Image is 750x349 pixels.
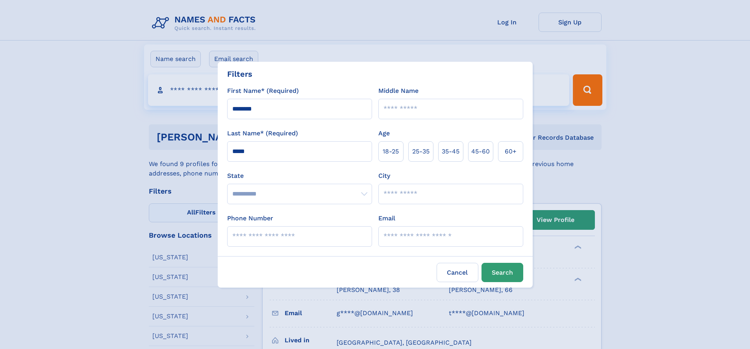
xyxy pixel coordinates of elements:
[227,171,372,181] label: State
[227,68,252,80] div: Filters
[378,129,390,138] label: Age
[378,171,390,181] label: City
[505,147,517,156] span: 60+
[471,147,490,156] span: 45‑60
[378,214,395,223] label: Email
[412,147,430,156] span: 25‑35
[227,129,298,138] label: Last Name* (Required)
[227,214,273,223] label: Phone Number
[442,147,459,156] span: 35‑45
[437,263,478,282] label: Cancel
[378,86,419,96] label: Middle Name
[481,263,523,282] button: Search
[383,147,399,156] span: 18‑25
[227,86,299,96] label: First Name* (Required)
